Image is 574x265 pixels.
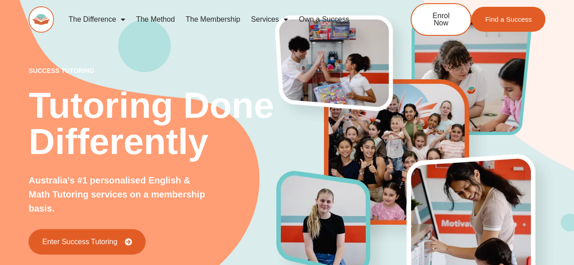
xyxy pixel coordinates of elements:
[131,9,180,30] a: The Method
[411,3,471,36] a: Enrol Now
[294,9,355,30] a: Own a Success
[29,229,145,255] a: Enter Success Tutoring
[42,238,117,246] span: Enter Success Tutoring
[471,7,545,32] a: Find a Success
[245,9,293,30] a: Services
[485,16,532,23] span: Find a Success
[63,9,131,30] a: The Difference
[29,87,276,160] h2: Tutoring Done Differently
[425,12,457,27] span: Enrol Now
[180,9,245,30] a: The Membership
[29,173,210,216] p: Australia's #1 personalised English & Math Tutoring services on a membership basis.
[29,67,276,74] p: success tutoring
[63,9,381,30] nav: Menu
